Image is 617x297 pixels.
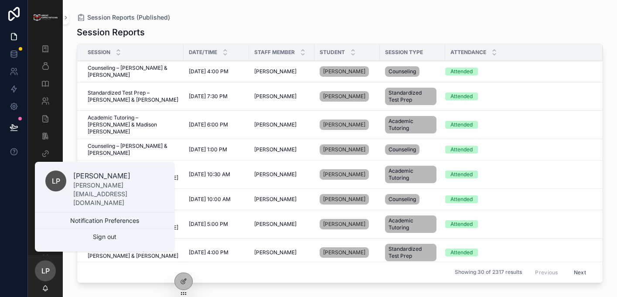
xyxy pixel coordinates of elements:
[323,196,365,203] span: [PERSON_NAME]
[88,114,178,135] a: Academic Tutoring – [PERSON_NAME] & Madison [PERSON_NAME]
[385,242,440,263] a: Standardized Test Prep
[189,68,228,75] span: [DATE] 4:00 PM
[254,68,297,75] span: [PERSON_NAME]
[73,171,164,181] p: [PERSON_NAME]
[254,121,297,128] span: [PERSON_NAME]
[385,86,440,107] a: Standardized Test Prep
[254,68,309,75] a: [PERSON_NAME]
[189,249,228,256] span: [DATE] 4:00 PM
[189,171,244,178] a: [DATE] 10:30 AM
[73,181,164,207] p: [PERSON_NAME][EMAIL_ADDRESS][DOMAIN_NAME]
[320,89,375,103] a: [PERSON_NAME]
[323,146,365,153] span: [PERSON_NAME]
[320,169,369,180] a: [PERSON_NAME]
[389,146,416,153] span: Counseling
[323,171,365,178] span: [PERSON_NAME]
[77,13,170,22] a: Session Reports (Published)
[450,49,486,56] span: Attendance
[323,249,365,256] span: [PERSON_NAME]
[88,89,178,103] a: Standardized Test Prep – [PERSON_NAME] & [PERSON_NAME]
[450,146,473,154] div: Attended
[320,91,369,102] a: [PERSON_NAME]
[189,68,244,75] a: [DATE] 4:00 PM
[52,176,60,186] span: LP
[189,93,244,100] a: [DATE] 7:30 PM
[35,229,174,245] button: Sign out
[254,221,297,228] span: [PERSON_NAME]
[445,195,592,203] a: Attended
[87,13,170,22] span: Session Reports (Published)
[254,221,309,228] a: [PERSON_NAME]
[88,246,178,259] a: Standardized Test Prep – [PERSON_NAME] & [PERSON_NAME]
[254,146,309,153] a: [PERSON_NAME]
[88,143,178,157] a: Counseling – [PERSON_NAME] & [PERSON_NAME]
[445,171,592,178] a: Attended
[189,196,231,203] span: [DATE] 10:00 AM
[88,49,110,56] span: Session
[385,65,440,79] a: Counseling
[254,249,297,256] span: [PERSON_NAME]
[35,213,174,229] button: Notification Preferences
[320,49,345,56] span: Student
[450,220,473,228] div: Attended
[320,246,375,259] a: [PERSON_NAME]
[320,144,369,155] a: [PERSON_NAME]
[88,65,178,79] a: Counseling – [PERSON_NAME] & [PERSON_NAME]
[320,143,375,157] a: [PERSON_NAME]
[189,196,244,203] a: [DATE] 10:00 AM
[189,121,244,128] a: [DATE] 6:00 PM
[385,214,440,235] a: Academic Tutoring
[254,196,309,203] a: [PERSON_NAME]
[450,171,473,178] div: Attended
[320,118,375,132] a: [PERSON_NAME]
[254,93,309,100] a: [PERSON_NAME]
[189,49,217,56] span: Date/Time
[389,167,433,181] span: Academic Tutoring
[323,93,365,100] span: [PERSON_NAME]
[77,26,145,38] h1: Session Reports
[320,247,369,258] a: [PERSON_NAME]
[385,192,440,206] a: Counseling
[450,68,473,75] div: Attended
[254,146,297,153] span: [PERSON_NAME]
[254,121,309,128] a: [PERSON_NAME]
[254,171,297,178] span: [PERSON_NAME]
[189,146,227,153] span: [DATE] 1:00 PM
[189,121,228,128] span: [DATE] 6:00 PM
[189,221,244,228] a: [DATE] 5:00 PM
[320,194,369,205] a: [PERSON_NAME]
[189,249,244,256] a: [DATE] 4:00 PM
[254,249,309,256] a: [PERSON_NAME]
[389,89,433,103] span: Standardized Test Prep
[385,114,440,135] a: Academic Tutoring
[28,35,63,255] div: scrollable content
[445,146,592,154] a: Attended
[389,217,433,231] span: Academic Tutoring
[41,266,50,276] span: LP
[254,196,297,203] span: [PERSON_NAME]
[320,217,375,231] a: [PERSON_NAME]
[445,92,592,100] a: Attended
[445,68,592,75] a: Attended
[189,221,228,228] span: [DATE] 5:00 PM
[385,164,440,185] a: Academic Tutoring
[33,14,58,21] img: App logo
[323,121,365,128] span: [PERSON_NAME]
[445,220,592,228] a: Attended
[254,93,297,100] span: [PERSON_NAME]
[320,219,369,229] a: [PERSON_NAME]
[389,196,416,203] span: Counseling
[385,143,440,157] a: Counseling
[320,167,375,181] a: [PERSON_NAME]
[389,246,433,259] span: Standardized Test Prep
[320,119,369,130] a: [PERSON_NAME]
[455,269,522,276] span: Showing 30 of 2317 results
[450,92,473,100] div: Attended
[450,195,473,203] div: Attended
[568,266,592,279] button: Next
[320,65,375,79] a: [PERSON_NAME]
